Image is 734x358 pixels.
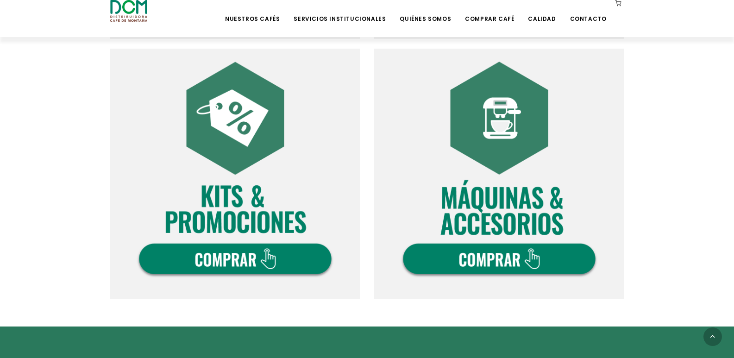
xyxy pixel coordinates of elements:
[220,1,285,23] a: Nuestros Cafés
[565,1,612,23] a: Contacto
[459,1,520,23] a: Comprar Café
[394,1,457,23] a: Quiénes Somos
[374,49,624,299] img: DCM-WEB-BOT-COMPRA-V2024-04.png
[288,1,391,23] a: Servicios Institucionales
[110,49,360,299] img: DCM-WEB-BOT-COMPRA-V2024-03.png
[522,1,561,23] a: Calidad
